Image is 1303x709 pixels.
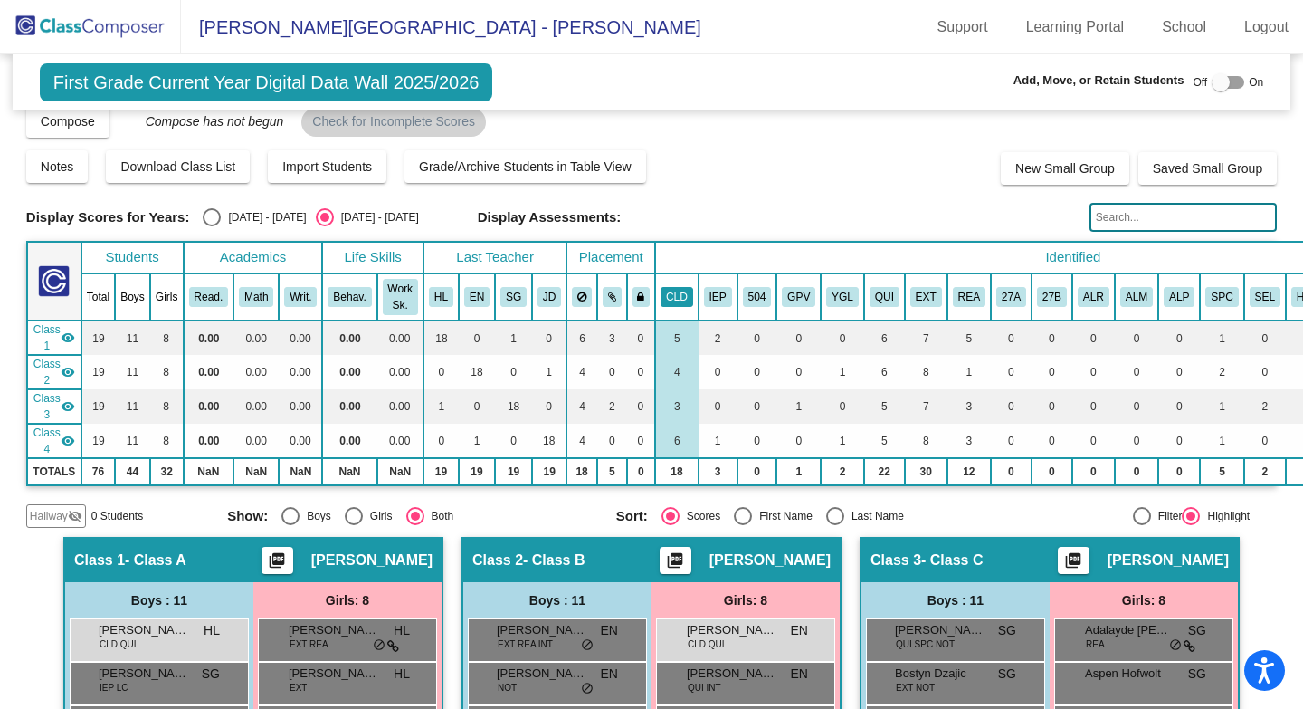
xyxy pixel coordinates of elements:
button: Math [239,287,273,307]
td: 0 [991,355,1032,389]
td: NaN [184,458,234,485]
mat-radio-group: Select an option [227,507,603,525]
span: SG [1188,621,1206,640]
td: 0.00 [322,424,376,458]
td: 0 [1244,355,1286,389]
span: [PERSON_NAME] [99,621,189,639]
th: Advanced Learning Math [1115,273,1158,321]
span: EXT REA [290,637,328,651]
td: 2 [1244,458,1286,485]
td: 4 [566,355,597,389]
td: 0.00 [184,389,234,424]
th: Boys [115,273,150,321]
td: NaN [322,458,376,485]
span: [PERSON_NAME] [895,621,985,639]
td: 8 [905,424,947,458]
td: 4 [566,424,597,458]
td: 0 [532,321,566,355]
span: - Class C [921,551,983,570]
td: 2 [699,321,737,355]
span: [PERSON_NAME] [1108,551,1229,570]
span: Import Students [282,159,372,174]
th: Counseling Services [1244,273,1286,321]
td: 0 [991,389,1032,424]
td: 0.00 [233,355,279,389]
div: Both [424,508,454,524]
button: Work Sk. [383,279,418,315]
span: Class 3 [870,551,921,570]
span: On [1249,74,1263,91]
td: 1 [947,355,991,389]
td: NaN [279,458,322,485]
span: [PERSON_NAME] [311,551,433,570]
div: Last Name [844,508,904,524]
td: 0.00 [233,424,279,458]
span: Off [1193,74,1207,91]
button: 504 [743,287,772,307]
th: Keep with students [597,273,627,321]
td: 0 [1158,389,1200,424]
td: 0 [737,424,777,458]
div: Boys : 11 [463,582,651,618]
th: Advanced Learning Reading [1072,273,1115,321]
td: 0 [1072,321,1115,355]
div: Filter [1151,508,1183,524]
td: 0 [737,458,777,485]
span: Class 1 [33,321,61,354]
th: Good Parent Volunteer [776,273,821,321]
td: 0 [1032,424,1072,458]
td: 3 [699,458,737,485]
td: 11 [115,321,150,355]
span: Display Scores for Years: [26,209,190,225]
td: 5 [1200,458,1243,485]
a: Logout [1230,13,1303,42]
td: 1 [1200,389,1243,424]
td: 18 [495,389,532,424]
td: 0.00 [377,424,423,458]
td: 1 [699,424,737,458]
td: 0 [423,355,459,389]
th: Read Plan [947,273,991,321]
button: New Small Group [1001,152,1129,185]
td: Selene Guilfoyle - Class C [27,389,81,424]
td: 0.00 [184,424,234,458]
td: 18 [566,458,597,485]
td: 8 [905,355,947,389]
td: 0 [627,321,656,355]
span: [PERSON_NAME] [709,551,831,570]
button: Behav. [328,287,371,307]
td: 0 [627,389,656,424]
th: 27J Plan (Behavior/SEL) [1032,273,1072,321]
td: 3 [947,389,991,424]
td: 11 [115,355,150,389]
th: Extrovert [905,273,947,321]
td: 18 [459,355,495,389]
td: 8 [150,389,184,424]
td: 0 [597,355,627,389]
button: Print Students Details [660,547,691,574]
td: 5 [947,321,991,355]
th: Advanced Learning Plan (General) [1158,273,1200,321]
button: QUI [870,287,899,307]
td: 6 [566,321,597,355]
span: Class 3 [33,390,61,423]
td: 5 [864,424,905,458]
td: 19 [495,458,532,485]
th: Speech Only IEP [1200,273,1243,321]
td: 5 [864,389,905,424]
td: 0 [423,424,459,458]
td: 19 [81,321,115,355]
td: 1 [532,355,566,389]
span: Compose has not begun [128,114,284,129]
button: CLD [661,287,693,307]
td: 18 [532,424,566,458]
span: Class 1 [74,551,125,570]
mat-icon: picture_as_pdf [664,551,686,577]
td: 5 [655,321,699,355]
td: 7 [905,389,947,424]
span: Add, Move, or Retain Students [1013,72,1184,90]
td: 0 [1115,355,1158,389]
a: Learning Portal [1012,13,1139,42]
td: 19 [81,389,115,424]
span: Notes [41,159,74,174]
